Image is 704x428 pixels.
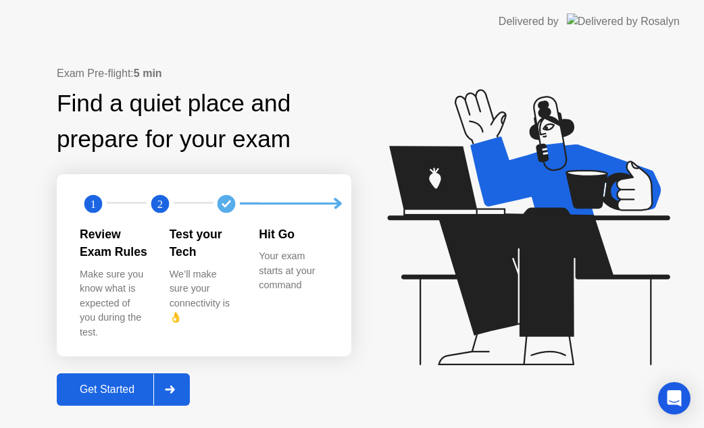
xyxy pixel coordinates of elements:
img: Delivered by Rosalyn [567,14,680,29]
button: Get Started [57,373,190,406]
div: Open Intercom Messenger [658,382,690,414]
b: 5 min [134,68,162,79]
div: Hit Go [259,225,327,243]
text: 2 [157,198,162,211]
div: Test your Tech [170,225,238,261]
div: Make sure you know what is expected of you during the test. [80,267,148,340]
div: Get Started [61,383,153,396]
div: Your exam starts at your command [259,249,327,293]
div: We’ll make sure your connectivity is 👌 [170,267,238,325]
div: Find a quiet place and prepare for your exam [57,86,351,157]
div: Exam Pre-flight: [57,65,351,82]
div: Review Exam Rules [80,225,148,261]
text: 1 [91,198,96,211]
div: Delivered by [499,14,559,30]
